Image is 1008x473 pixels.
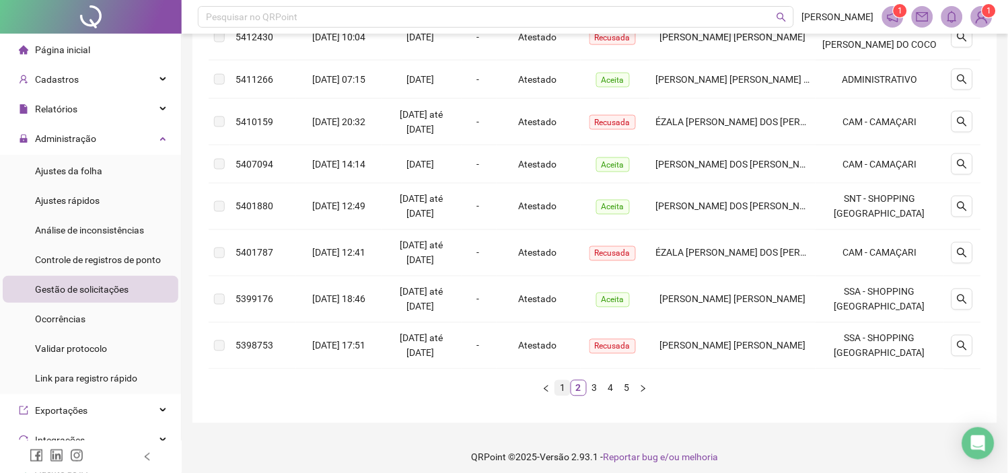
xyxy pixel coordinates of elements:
span: facebook [30,449,43,462]
span: Relatórios [35,104,77,114]
span: Reportar bug e/ou melhoria [604,452,719,463]
a: 1 [555,381,570,396]
span: Aceita [596,157,630,172]
td: CAM - CAMAÇARI [816,145,943,184]
span: linkedin [50,449,63,462]
span: Página inicial [35,44,90,55]
span: Gestão de solicitações [35,284,129,295]
td: ADMINISTRATIVO [816,61,943,99]
span: Cadastros [35,74,79,85]
span: - [477,74,480,85]
span: [PERSON_NAME] [PERSON_NAME] DE [PERSON_NAME] [655,74,889,85]
span: Análise de inconsistências [35,225,144,235]
span: 5410159 [236,116,273,127]
span: 5398753 [236,340,273,351]
span: 1 [986,6,991,15]
span: - [477,201,480,212]
span: instagram [70,449,83,462]
span: search [957,116,968,127]
span: Link para registro rápido [35,373,137,384]
span: Atestado [518,32,556,42]
span: sync [19,435,28,445]
span: [DATE] 17:51 [312,340,365,351]
span: bell [946,11,958,23]
span: Integrações [35,435,85,445]
span: search [957,248,968,258]
span: - [477,32,480,42]
span: Atestado [518,294,556,305]
span: [DATE] até [DATE] [400,240,443,266]
li: Página anterior [538,380,554,396]
span: search [957,32,968,42]
span: [DATE] 12:49 [312,201,365,212]
span: [DATE] até [DATE] [400,109,443,135]
span: Validar protocolo [35,343,107,354]
span: [PERSON_NAME] [PERSON_NAME] [660,32,806,42]
li: Próxima página [635,380,651,396]
span: Atestado [518,74,556,85]
span: [PERSON_NAME] [802,9,874,24]
span: 5407094 [236,159,273,170]
li: 4 [603,380,619,396]
td: LFR - SHOPPING [PERSON_NAME] DO COCO [816,14,943,61]
span: Administração [35,133,96,144]
button: left [538,380,554,396]
span: search [957,340,968,351]
span: Versão [540,452,570,463]
span: Recusada [589,30,636,45]
span: Atestado [518,116,556,127]
span: 5401787 [236,248,273,258]
span: notification [887,11,899,23]
span: Ajustes da folha [35,166,102,176]
sup: Atualize o seu contato no menu Meus Dados [982,4,996,17]
span: [DATE] 14:14 [312,159,365,170]
span: Ocorrências [35,314,85,324]
span: search [957,201,968,212]
span: lock [19,134,28,143]
span: [DATE] [406,159,434,170]
span: [DATE] 12:41 [312,248,365,258]
span: search [957,159,968,170]
span: home [19,45,28,54]
span: Atestado [518,340,556,351]
span: Aceita [596,200,630,215]
li: 2 [571,380,587,396]
span: user-add [19,75,28,84]
span: left [143,452,152,462]
span: - [477,340,480,351]
span: ÉZALA [PERSON_NAME] DOS [PERSON_NAME] [655,248,852,258]
span: 5401880 [236,201,273,212]
span: [DATE] [406,74,434,85]
span: [PERSON_NAME] DOS [PERSON_NAME] [655,201,822,212]
a: 4 [604,381,618,396]
span: - [477,116,480,127]
td: SSA - SHOPPING [GEOGRAPHIC_DATA] [816,323,943,369]
span: [DATE] até [DATE] [400,333,443,359]
span: Aceita [596,73,630,87]
span: [PERSON_NAME] DOS [PERSON_NAME] [655,159,822,170]
span: - [477,294,480,305]
a: 3 [587,381,602,396]
button: right [635,380,651,396]
span: [PERSON_NAME] [PERSON_NAME] [660,340,806,351]
span: [DATE] [406,32,434,42]
span: Recusada [589,115,636,130]
span: - [477,159,480,170]
span: [PERSON_NAME] [PERSON_NAME] [660,294,806,305]
span: 5399176 [236,294,273,305]
span: export [19,406,28,415]
span: Recusada [589,339,636,354]
span: mail [916,11,929,23]
span: right [639,385,647,393]
span: [DATE] até [DATE] [400,194,443,219]
li: 5 [619,380,635,396]
span: [DATE] 10:04 [312,32,365,42]
li: 3 [587,380,603,396]
span: left [542,385,550,393]
span: Atestado [518,201,556,212]
span: 5411266 [236,74,273,85]
span: Atestado [518,159,556,170]
span: Ajustes rápidos [35,195,100,206]
span: search [777,12,787,22]
td: SNT - SHOPPING [GEOGRAPHIC_DATA] [816,184,943,230]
